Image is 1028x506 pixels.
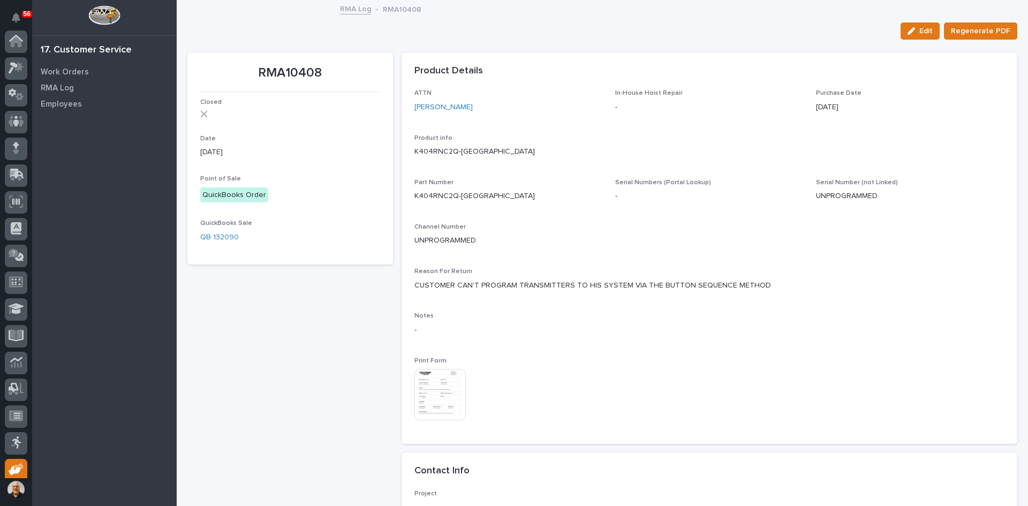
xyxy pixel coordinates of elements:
[414,90,432,96] span: ATTN
[816,191,1004,202] p: UNPROGRAMMED
[816,179,898,186] span: Serial Number (not Linked)
[414,358,447,364] span: Print Form
[32,64,177,80] a: Work Orders
[951,25,1010,37] span: Regenerate PDF
[414,65,483,77] h2: Product Details
[816,90,861,96] span: Purchase Date
[200,65,380,81] p: RMA10408
[414,235,602,246] p: UNPROGRAMMED
[32,96,177,112] a: Employees
[414,102,473,113] a: [PERSON_NAME]
[414,313,434,319] span: Notes
[41,67,89,77] p: Work Orders
[200,232,239,243] a: QB 132090
[414,135,452,141] span: Product info
[32,80,177,96] a: RMA Log
[41,84,74,93] p: RMA Log
[919,26,933,36] span: Edit
[615,90,683,96] span: In-House Hoist Repair
[200,187,268,203] div: QuickBooks Order
[5,478,27,501] button: users-avatar
[414,280,1004,291] p: CUSTOMER CAN'T PROGRAM TRANSMITTERS TO HIS SYSTEM VIA THE BUTTON SEQUENCE METHOD
[816,102,1004,113] p: [DATE]
[414,224,466,230] span: Channel Number
[615,179,711,186] span: Serial Numbers (Portal Lookup)
[200,99,222,105] span: Closed
[200,176,241,182] span: Point of Sale
[200,147,380,158] p: [DATE]
[200,135,216,142] span: Date
[41,100,82,109] p: Employees
[5,6,27,29] button: Notifications
[414,268,472,275] span: Reason For Return
[615,191,803,202] p: -
[340,2,371,14] a: RMA Log
[41,44,132,56] div: 17. Customer Service
[200,220,252,226] span: QuickBooks Sale
[414,179,453,186] span: Part Number
[414,465,470,477] h2: Contact Info
[414,490,437,497] span: Project
[414,324,1004,336] p: -
[88,5,120,25] img: Workspace Logo
[615,102,803,113] p: -
[13,13,27,30] div: Notifications56
[944,22,1017,40] button: Regenerate PDF
[24,10,31,18] p: 56
[414,191,602,202] p: K404RNC2Q-[GEOGRAPHIC_DATA]
[414,146,1004,157] p: K404RNC2Q-[GEOGRAPHIC_DATA]
[383,3,421,14] p: RMA10408
[901,22,940,40] button: Edit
